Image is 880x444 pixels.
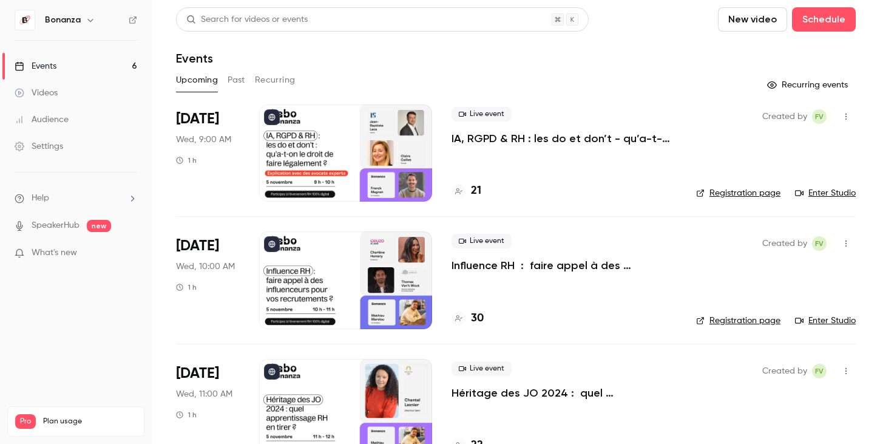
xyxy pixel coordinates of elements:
div: Search for videos or events [186,13,308,26]
div: 1 h [176,410,197,420]
span: Created by [762,236,807,251]
a: IA, RGPD & RH : les do et don’t - qu’a-t-on le droit de faire légalement ? [452,131,677,146]
span: Pro [15,414,36,429]
iframe: Noticeable Trigger [123,248,137,259]
a: 30 [452,310,484,327]
a: SpeakerHub [32,219,80,232]
span: [DATE] [176,364,219,383]
a: Registration page [696,315,780,327]
a: Influence RH : faire appel à des influenceurs pour vos recrutements ? [452,258,677,273]
span: FV [815,236,824,251]
a: 21 [452,183,481,199]
h6: Bonanza [45,14,81,26]
button: Schedule [792,7,856,32]
span: Fabio Vilarinho [812,236,827,251]
span: Help [32,192,49,205]
span: What's new [32,247,77,259]
span: Fabio Vilarinho [812,109,827,124]
div: Settings [15,140,63,152]
button: Past [228,70,245,90]
span: Created by [762,364,807,378]
button: Upcoming [176,70,218,90]
div: 1 h [176,155,197,165]
span: FV [815,364,824,378]
div: Nov 5 Wed, 10:00 AM (Europe/Paris) [176,231,240,329]
span: [DATE] [176,236,219,256]
span: Wed, 11:00 AM [176,388,232,400]
span: Live event [452,234,512,248]
a: Héritage des JO 2024 : quel apprentissage RH en tirer ? [452,386,677,400]
button: Recurring [255,70,296,90]
a: Enter Studio [795,187,856,199]
div: Videos [15,87,58,99]
div: 1 h [176,282,197,292]
span: new [87,220,111,232]
button: Recurring events [762,75,856,95]
button: New video [718,7,787,32]
span: Live event [452,361,512,376]
a: Registration page [696,187,780,199]
span: Fabio Vilarinho [812,364,827,378]
img: Bonanza [15,10,35,30]
div: Events [15,60,56,72]
h4: 21 [471,183,481,199]
div: Nov 5 Wed, 9:00 AM (Europe/Paris) [176,104,240,202]
div: Audience [15,114,69,126]
span: Plan usage [43,417,137,426]
span: Live event [452,107,512,121]
span: Wed, 10:00 AM [176,261,235,273]
h4: 30 [471,310,484,327]
span: [DATE] [176,109,219,129]
a: Enter Studio [795,315,856,327]
li: help-dropdown-opener [15,192,137,205]
span: Wed, 9:00 AM [176,134,231,146]
span: FV [815,109,824,124]
h1: Events [176,51,213,66]
span: Created by [762,109,807,124]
